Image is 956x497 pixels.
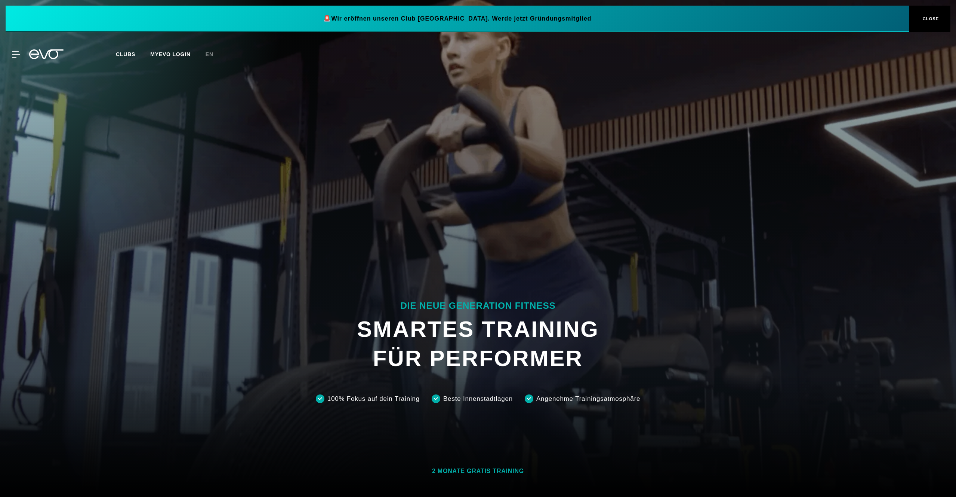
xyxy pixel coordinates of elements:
div: 2 MONATE GRATIS TRAINING [432,467,524,475]
a: Clubs [116,51,150,57]
div: DIE NEUE GENERATION FITNESS [357,300,599,312]
span: CLOSE [921,15,939,22]
div: Angenehme Trainingsatmosphäre [536,394,640,404]
span: en [206,51,213,57]
button: CLOSE [909,6,950,32]
h1: SMARTES TRAINING FÜR PERFORMER [357,315,599,373]
div: 100% Fokus auf dein Training [327,394,420,404]
div: Beste Innenstadtlagen [443,394,513,404]
a: en [206,50,222,59]
a: MYEVO LOGIN [150,51,191,57]
span: Clubs [116,51,135,57]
